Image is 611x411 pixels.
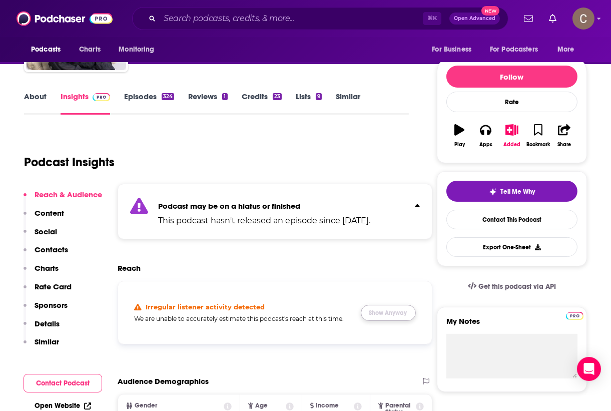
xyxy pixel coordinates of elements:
img: Podchaser Pro [566,312,583,320]
button: Share [551,118,577,154]
section: Click to expand status details [118,184,432,239]
span: Get this podcast via API [478,282,556,291]
p: Contacts [35,245,68,254]
a: About [24,92,47,115]
h2: Reach [118,263,141,273]
button: Similar [24,337,59,355]
div: 1 [222,93,227,100]
p: Rate Card [35,282,72,291]
button: Charts [24,263,59,282]
button: open menu [550,40,587,59]
a: Open Website [35,401,91,410]
a: Pro website [566,310,583,320]
div: Open Intercom Messenger [577,357,601,381]
button: open menu [483,40,552,59]
span: Tell Me Why [501,188,535,196]
p: Similar [35,337,59,346]
button: Open AdvancedNew [449,13,500,25]
span: Income [316,402,339,409]
span: For Business [432,43,471,57]
button: Social [24,227,57,245]
button: Reach & Audience [24,190,102,208]
a: Charts [73,40,107,59]
img: tell me why sparkle [489,188,497,196]
div: Share [557,142,571,148]
div: Apps [479,142,492,148]
a: Show notifications dropdown [520,10,537,27]
a: Episodes324 [124,92,174,115]
h1: Podcast Insights [24,155,115,170]
strong: Podcast may be on a hiatus or finished [158,201,300,211]
span: ⌘ K [423,12,441,25]
img: Podchaser - Follow, Share and Rate Podcasts [17,9,113,28]
div: Rate [446,92,577,112]
h4: Irregular listener activity detected [146,303,265,311]
span: Logged in as clay.bolton [572,8,594,30]
button: Contacts [24,245,68,263]
button: Show Anyway [361,305,416,321]
button: Contact Podcast [24,374,102,392]
input: Search podcasts, credits, & more... [160,11,423,27]
button: Added [499,118,525,154]
p: Sponsors [35,300,68,310]
a: Lists9 [296,92,322,115]
button: tell me why sparkleTell Me Why [446,181,577,202]
p: Reach & Audience [35,190,102,199]
label: My Notes [446,316,577,334]
button: open menu [24,40,74,59]
button: Apps [472,118,498,154]
div: 23 [273,93,282,100]
h2: Audience Demographics [118,376,209,386]
a: Get this podcast via API [460,274,564,299]
button: open menu [112,40,167,59]
a: Credits23 [242,92,282,115]
img: Podchaser Pro [93,93,110,101]
span: New [481,6,499,16]
span: Age [255,402,268,409]
p: Details [35,319,60,328]
button: open menu [425,40,484,59]
span: Open Advanced [454,16,495,21]
a: Reviews1 [188,92,227,115]
button: Rate Card [24,282,72,300]
button: Sponsors [24,300,68,319]
button: Play [446,118,472,154]
span: Charts [79,43,101,57]
a: Contact This Podcast [446,210,577,229]
button: Follow [446,66,577,88]
p: Charts [35,263,59,273]
span: Monitoring [119,43,154,57]
h5: We are unable to accurately estimate this podcast's reach at this time. [134,315,353,322]
span: For Podcasters [490,43,538,57]
a: InsightsPodchaser Pro [61,92,110,115]
button: Content [24,208,64,227]
div: Play [454,142,465,148]
span: Gender [135,402,157,409]
p: Content [35,208,64,218]
div: 324 [162,93,174,100]
div: 9 [316,93,322,100]
button: Export One-Sheet [446,237,577,257]
button: Bookmark [525,118,551,154]
a: Similar [336,92,360,115]
a: Show notifications dropdown [545,10,560,27]
div: Added [503,142,520,148]
button: Show profile menu [572,8,594,30]
p: Social [35,227,57,236]
div: Search podcasts, credits, & more... [132,7,508,30]
span: More [557,43,574,57]
div: Bookmark [526,142,550,148]
span: Podcasts [31,43,61,57]
p: This podcast hasn't released an episode since [DATE]. [158,215,370,227]
button: Details [24,319,60,337]
img: User Profile [572,8,594,30]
